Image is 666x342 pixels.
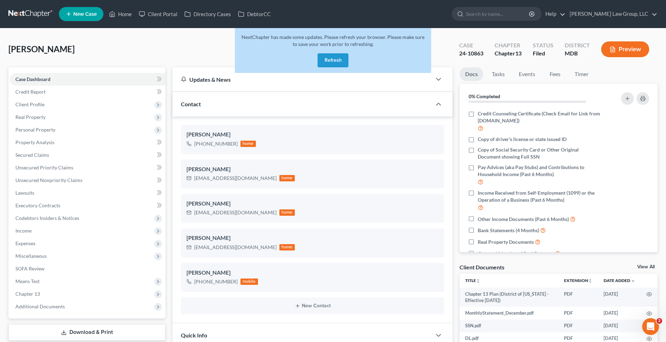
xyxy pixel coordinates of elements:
[515,50,522,56] span: 13
[15,152,49,158] span: Secured Claims
[186,130,439,139] div: [PERSON_NAME]
[465,278,480,283] a: Titleunfold_more
[558,288,598,307] td: PDF
[460,288,558,307] td: Chapter 13 Plan (District of [US_STATE] - Effective [DATE])
[186,200,439,208] div: [PERSON_NAME]
[181,8,235,20] a: Directory Cases
[318,53,348,67] button: Refresh
[533,49,553,58] div: Filed
[478,227,539,234] span: Bank Statements (4 Months)
[478,216,569,223] span: Other Income Documents (Past 6 Months)
[194,175,277,182] div: [EMAIL_ADDRESS][DOMAIN_NAME]
[478,110,602,124] span: Credit Counseling Certificate (Check Email for Link from [DOMAIN_NAME])
[478,239,534,246] span: Real Property Documents
[460,320,558,332] td: SSN.pdf
[598,288,641,307] td: [DATE]
[194,244,277,251] div: [EMAIL_ADDRESS][DOMAIN_NAME]
[657,318,662,324] span: 2
[588,279,592,283] i: unfold_more
[542,8,565,20] a: Help
[513,67,541,81] a: Events
[15,177,82,183] span: Unsecured Nonpriority Claims
[186,303,439,309] button: New Contact
[15,127,55,133] span: Personal Property
[73,12,97,17] span: New Case
[15,291,40,297] span: Chapter 13
[15,253,47,259] span: Miscellaneous
[637,264,655,269] a: View All
[601,41,649,57] button: Preview
[194,140,238,147] div: [PHONE_NUMBER]
[478,250,554,257] span: Current Valuation of Real Property
[10,73,165,86] a: Case Dashboard
[240,279,258,285] div: mobile
[495,41,522,49] div: Chapter
[478,146,602,160] span: Copy of Social Security Card or Other Original Document showing Full SSN
[10,86,165,98] a: Credit Report
[10,174,165,187] a: Unsecured Nonpriority Claims
[478,189,602,203] span: Income Received from Self-Employment (1099) or the Operation of a Business (Past 6 Months)
[10,136,165,149] a: Property Analysis
[558,307,598,319] td: PDF
[186,269,439,277] div: [PERSON_NAME]
[15,278,40,284] span: Means Test
[181,76,423,83] div: Updates & News
[181,101,201,107] span: Contact
[466,7,530,20] input: Search by name...
[476,279,480,283] i: unfold_more
[598,307,641,319] td: [DATE]
[565,49,590,58] div: MDB
[194,209,277,216] div: [EMAIL_ADDRESS][DOMAIN_NAME]
[15,202,60,208] span: Executory Contracts
[10,149,165,161] a: Secured Claims
[460,307,558,319] td: MonthlyStatement_December.pdf
[181,332,207,338] span: Quick Info
[15,89,46,95] span: Credit Report
[15,101,45,107] span: Client Profile
[15,190,34,196] span: Lawsuits
[15,228,32,234] span: Income
[569,67,594,81] a: Timer
[15,240,35,246] span: Expenses
[631,279,635,283] i: expand_more
[186,165,439,174] div: [PERSON_NAME]
[186,234,439,242] div: [PERSON_NAME]
[235,8,274,20] a: DebtorCC
[194,278,238,285] div: [PHONE_NUMBER]
[279,209,295,216] div: home
[15,139,54,145] span: Property Analysis
[15,76,50,82] span: Case Dashboard
[240,141,256,147] div: home
[8,324,165,341] a: Download & Print
[604,278,635,283] a: Date Added expand_more
[460,263,504,271] div: Client Documents
[8,44,75,54] span: [PERSON_NAME]
[478,136,566,143] span: Copy of driver's license or state issued ID
[15,165,73,170] span: Unsecured Priority Claims
[135,8,181,20] a: Client Portal
[459,41,483,49] div: Case
[10,199,165,212] a: Executory Contracts
[478,164,602,178] span: Pay Advices (aka Pay Stubs) and Contributions to Household Income (Past 6 Months)
[486,67,510,81] a: Tasks
[642,318,659,335] iframe: Intercom live chat
[598,320,641,332] td: [DATE]
[242,34,424,47] span: NextChapter has made some updates. Please refresh your browser. Please make sure to save your wor...
[15,114,46,120] span: Real Property
[10,187,165,199] a: Lawsuits
[15,266,45,271] span: SOFA Review
[469,93,500,99] strong: 0% Completed
[565,41,590,49] div: District
[533,41,553,49] div: Status
[460,67,483,81] a: Docs
[10,161,165,174] a: Unsecured Priority Claims
[106,8,135,20] a: Home
[566,8,657,20] a: [PERSON_NAME] Law Group, LLC
[564,278,592,283] a: Extensionunfold_more
[495,49,522,58] div: Chapter
[544,67,566,81] a: Fees
[279,244,295,250] div: home
[15,215,79,221] span: Codebtors Insiders & Notices
[279,175,295,181] div: home
[15,303,65,309] span: Additional Documents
